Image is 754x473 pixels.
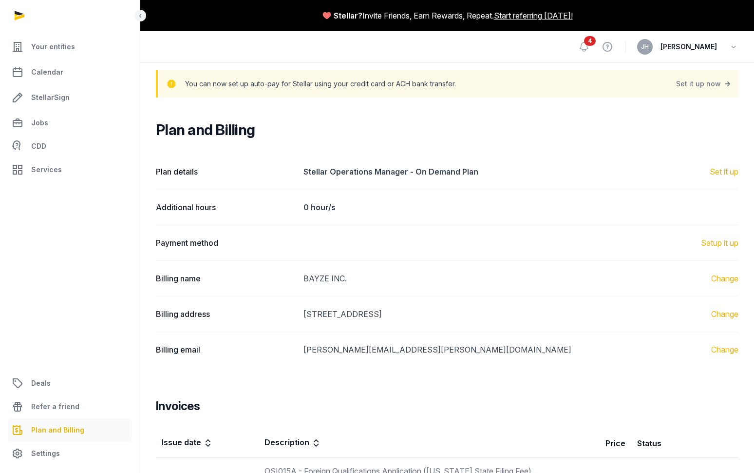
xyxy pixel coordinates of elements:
span: Plan and Billing [31,424,84,436]
a: Plan and Billing [8,418,132,442]
th: Price [567,430,631,457]
a: Your entities [8,35,132,59]
dd: [STREET_ADDRESS] [303,308,738,320]
span: Deals [31,377,51,389]
a: Settings [8,442,132,465]
a: Deals [8,372,132,395]
a: Change [711,273,738,284]
div: Set it up [710,166,738,177]
span: 4 [584,36,596,46]
div: Description [264,436,321,450]
span: Services [31,164,62,176]
dt: Billing email [156,344,296,355]
a: Start referring [DATE]! [494,10,573,21]
span: CDD [31,140,46,152]
span: Settings [31,448,60,459]
dt: Plan details [156,166,296,177]
span: Jobs [31,117,48,129]
th: Status [631,430,683,457]
a: CDD [8,137,132,156]
div: Issue date [162,436,213,450]
span: Refer a friend [31,401,79,413]
strong: 0 hour/s [303,202,336,212]
dt: Billing name [156,273,296,284]
dd: [PERSON_NAME][EMAIL_ADDRESS][PERSON_NAME][DOMAIN_NAME] [303,344,738,355]
strong: Stellar Operations Manager - On Demand Plan [303,167,478,177]
dd: BAYZE INC. [303,273,738,284]
span: Your entities [31,41,75,53]
a: Calendar [8,60,132,84]
h3: Invoices [156,398,200,414]
dt: Additional hours [156,201,296,213]
a: Refer a friend [8,395,132,418]
a: StellarSign [8,86,132,109]
a: Setup it up [701,237,738,249]
dt: Billing address [156,308,296,320]
span: Stellar? [334,10,362,21]
a: Change [711,344,738,355]
dt: Payment method [156,237,296,249]
span: [PERSON_NAME] [660,41,717,53]
p: You can now set up auto-pay for Stellar using your credit card or ACH bank transfer. [185,77,456,91]
a: Jobs [8,111,132,135]
span: StellarSign [31,92,70,103]
span: Calendar [31,66,63,78]
h2: Plan and Billing [156,121,738,138]
div: Set it up now [676,77,733,91]
span: JH [641,44,649,50]
button: JH [637,39,653,55]
a: Services [8,158,132,181]
a: Change [711,308,738,320]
